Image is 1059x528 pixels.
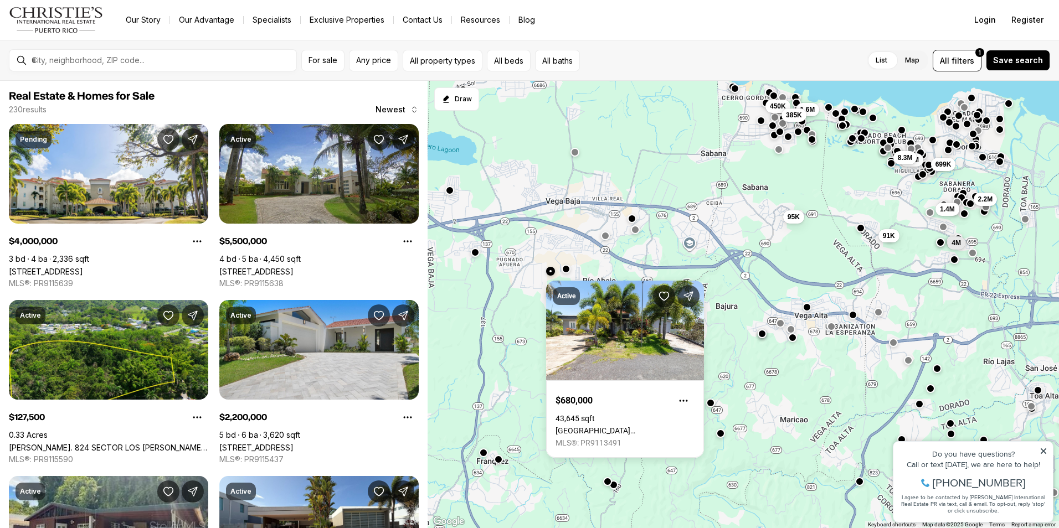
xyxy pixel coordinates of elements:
[800,105,815,114] span: 1.6M
[974,193,998,206] button: 2.2M
[170,12,243,28] a: Our Advantage
[510,12,544,28] a: Blog
[9,7,104,33] img: logo
[397,406,419,428] button: Property options
[20,487,41,496] p: Active
[770,101,786,110] span: 450K
[986,50,1050,71] button: Save search
[9,105,47,114] p: 230 results
[186,406,208,428] button: Property options
[376,105,405,114] span: Newest
[45,52,138,63] span: [PHONE_NUMBER]
[556,426,695,435] a: Hacienda El Palmar CALLE MARCOS LOPEZ 831 #Lote 2, VEGA BAJA PR, 00693
[867,50,896,70] label: List
[20,311,41,320] p: Active
[935,160,952,169] span: 699K
[301,50,345,71] button: For sale
[403,50,482,71] button: All property types
[978,195,993,204] span: 2.2M
[12,35,160,43] div: Call or text [DATE], we are here to help!
[672,390,695,412] button: Property options
[368,128,390,151] button: Save Property: 394 DORADO BEACH EAST
[933,50,981,71] button: Allfilters1
[182,128,204,151] button: Share Property
[301,12,393,28] a: Exclusive Properties
[244,12,300,28] a: Specialists
[219,267,294,276] a: 394 DORADO BEACH EAST, DORADO PR, 00646
[940,204,955,213] span: 1.4M
[356,56,391,65] span: Any price
[878,229,899,242] button: 91K
[182,480,204,503] button: Share Property
[182,304,204,327] button: Share Property
[9,443,208,452] a: CARR. 824 SECTOR LOS ALVAREZ BO. QUEBRADA CRUZ, TOA ALTA PR, 00953
[796,103,820,116] button: 1.6M
[487,50,531,71] button: All beds
[392,128,414,151] button: Share Property
[230,135,251,144] p: Active
[230,311,251,320] p: Active
[896,50,928,70] label: Map
[349,50,398,71] button: Any price
[898,153,913,162] span: 8.3M
[893,151,917,164] button: 8.3M
[883,231,895,240] span: 91K
[397,230,419,252] button: Property options
[368,304,390,327] button: Save Property: 109 CAMINO DE LOTOS
[392,304,414,327] button: Share Property
[219,443,294,452] a: 109 CAMINO DE LOTOS, DORADO PR, 00646
[9,91,155,102] span: Real Estate & Homes for Sale
[392,480,414,503] button: Share Property
[677,285,700,307] button: Share Property
[157,128,179,151] button: Save Property: 500 PLANTATION DR. #1-101
[968,9,1003,31] button: Login
[434,87,479,111] button: Start drawing
[452,12,509,28] a: Resources
[993,56,1043,65] span: Save search
[394,12,451,28] button: Contact Us
[931,158,956,171] button: 699K
[557,292,575,301] p: Active
[940,55,949,66] span: All
[368,480,390,503] button: Save Property: . TOPACIO ST #F-22
[230,487,251,496] p: Active
[788,213,800,221] span: 95K
[782,108,806,121] button: 385K
[9,267,83,276] a: 500 PLANTATION DR. #1-101, DORADO PR, 00646
[947,236,965,249] button: 4M
[765,99,790,112] button: 450K
[974,15,996,24] span: Login
[904,156,919,164] span: 5.5M
[952,238,961,247] span: 4M
[952,55,974,66] span: filters
[1011,15,1043,24] span: Register
[20,135,47,144] p: Pending
[12,25,160,33] div: Do you have questions?
[535,50,580,71] button: All baths
[186,230,208,252] button: Property options
[157,304,179,327] button: Save Property: CARR. 824 SECTOR LOS ALVAREZ BO. QUEBRADA CRUZ
[899,153,923,167] button: 5.5M
[935,202,959,215] button: 1.4M
[653,285,675,307] button: Save Property: Hacienda El Palmar CALLE MARCOS LOPEZ 831 #Lote 2
[117,12,169,28] a: Our Story
[14,68,158,89] span: I agree to be contacted by [PERSON_NAME] International Real Estate PR via text, call & email. To ...
[979,48,981,57] span: 1
[309,56,337,65] span: For sale
[369,99,425,121] button: Newest
[786,110,802,119] span: 385K
[1005,9,1050,31] button: Register
[157,480,179,503] button: Save Property: Bo. Higuillar SECTOR. LOS PUERTOS
[783,210,804,224] button: 95K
